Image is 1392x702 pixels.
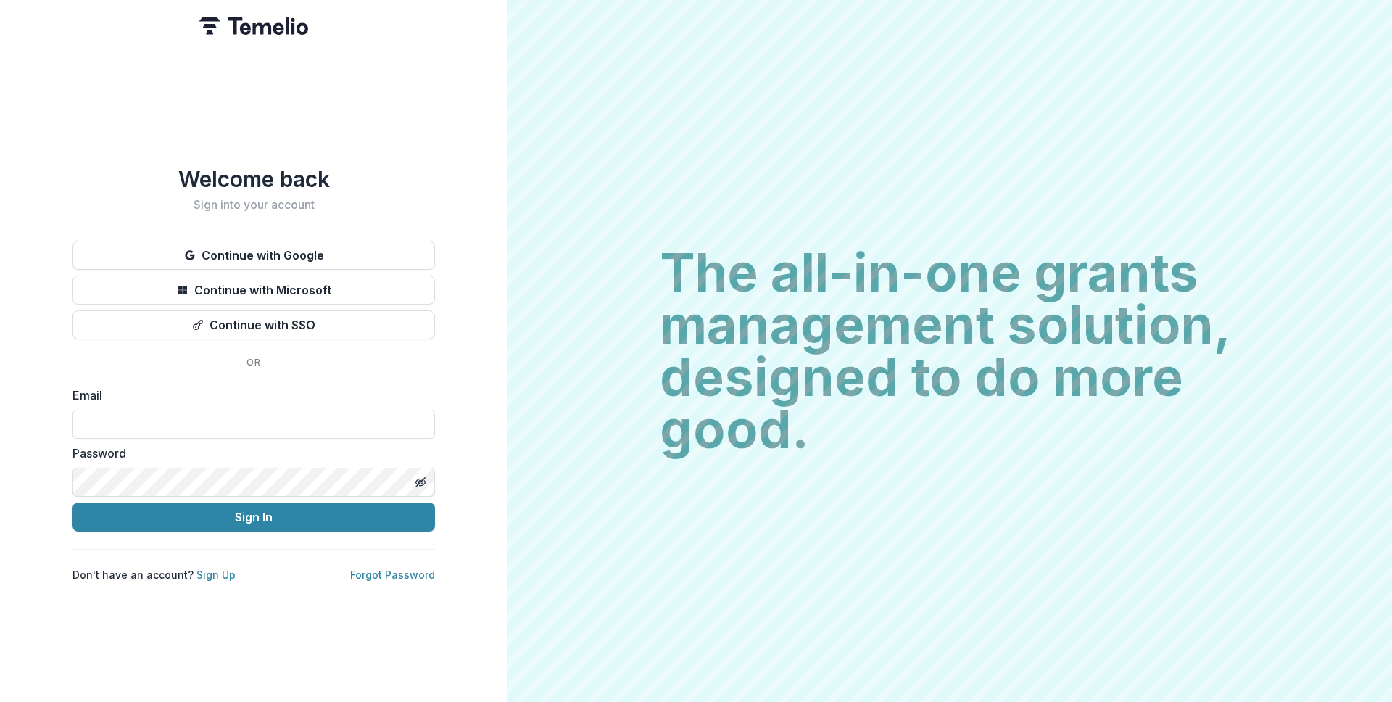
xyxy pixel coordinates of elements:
button: Continue with Microsoft [72,276,435,305]
button: Sign In [72,503,435,532]
h1: Welcome back [72,166,435,192]
a: Forgot Password [350,569,435,581]
label: Password [72,445,426,462]
label: Email [72,387,426,404]
h2: Sign into your account [72,198,435,212]
p: Don't have an account? [72,567,236,582]
button: Continue with Google [72,241,435,270]
button: Continue with SSO [72,310,435,339]
img: Temelio [199,17,308,35]
button: Toggle password visibility [409,471,432,494]
a: Sign Up [196,569,236,581]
